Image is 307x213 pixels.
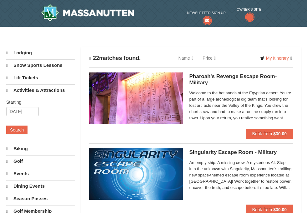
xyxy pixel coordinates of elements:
[273,207,287,212] strong: $30.00
[237,6,261,22] a: Owner's Site
[189,90,293,121] span: Welcome to the hot sands of the Egyptian desert. You're part of a large archeological dig team th...
[6,72,75,84] a: Lift Tickets
[6,47,75,59] a: Lodging
[187,10,225,22] a: Newsletter Sign Up
[174,52,198,64] a: Name
[237,6,261,12] span: Owner's Site
[41,4,134,22] img: Massanutten Resort Logo
[6,99,70,105] label: Starting
[6,59,75,71] a: Snow Sports Lessons
[252,207,272,212] span: Book from
[187,10,225,16] span: Newsletter Sign Up
[89,148,183,200] img: 6619913-520-2f5f5301.jpg
[6,155,75,167] a: Golf
[189,160,293,191] span: An empty ship. A missing crew. A mysterious AI. Step into the unknown with Singularity, Massanutt...
[6,143,75,155] a: Biking
[189,149,293,156] h5: Singularity Escape Room - Military
[41,4,134,22] a: Massanutten Resort
[6,84,75,96] a: Activities & Attractions
[89,55,141,62] h4: matches found.
[6,180,75,192] a: Dining Events
[252,131,272,136] span: Book from
[6,126,28,134] button: Search
[6,168,75,180] a: Events
[93,55,99,61] span: 22
[6,193,75,205] a: Season Passes
[89,72,183,124] img: 6619913-410-20a124c9.jpg
[198,52,220,64] a: Price
[256,53,296,63] a: My Itinerary
[246,129,293,139] button: Book from $30.00
[273,131,287,136] strong: $30.00
[189,73,293,86] h5: Pharoah's Revenge Escape Room- Military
